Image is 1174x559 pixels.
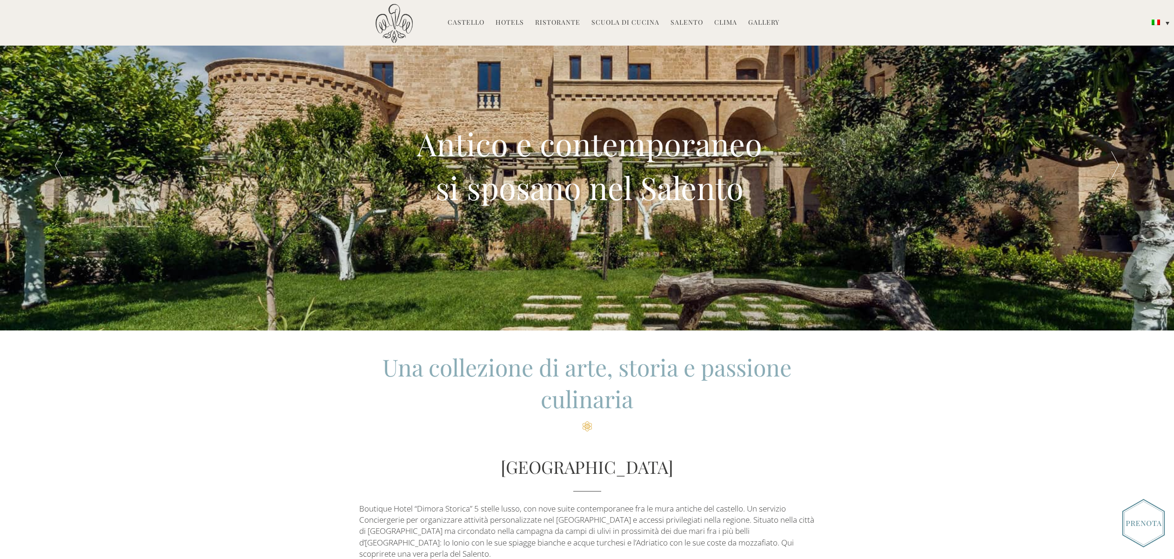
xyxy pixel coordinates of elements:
[1152,20,1160,25] img: Italiano
[496,18,524,28] a: Hotels
[671,18,703,28] a: Salento
[748,18,779,28] a: Gallery
[382,351,792,414] span: Una collezione di arte, storia e passione culinaria
[417,121,762,209] h2: Antico e contemporaneo si sposano nel Salento
[359,455,815,492] h2: [GEOGRAPHIC_DATA]
[1122,499,1165,547] img: Book_Button_Italian.png
[448,18,484,28] a: Castello
[714,18,737,28] a: Clima
[535,18,580,28] a: Ristorante
[376,4,413,43] img: Castello di Ugento
[591,18,659,28] a: Scuola di Cucina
